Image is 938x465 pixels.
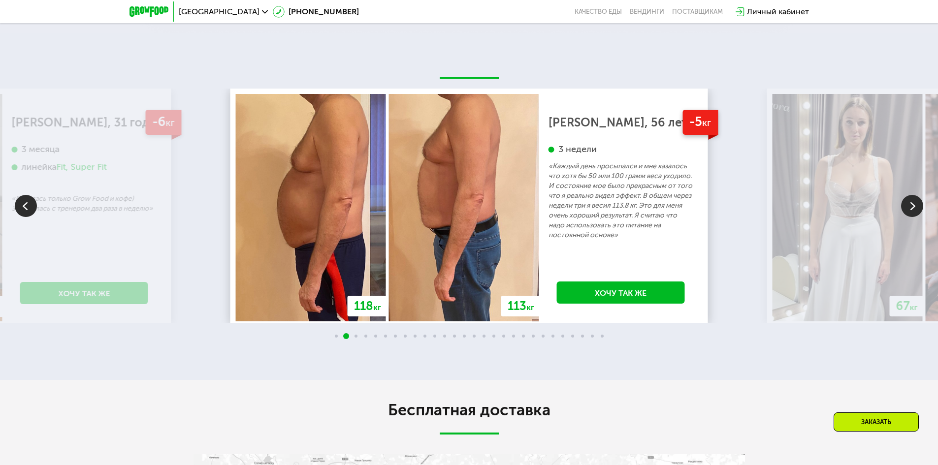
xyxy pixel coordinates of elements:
div: -6 [145,110,181,135]
a: Хочу так же [20,282,148,304]
div: 118 [348,296,388,316]
span: кг [373,303,381,312]
p: «Питалась только Grow Food и кофе) Занималась с тренером два раза в неделю» [12,194,157,214]
span: кг [910,303,918,312]
div: [PERSON_NAME], 31 год [12,118,157,127]
span: кг [526,303,534,312]
div: [PERSON_NAME], 56 лет [549,118,693,127]
h2: Бесплатная доставка [194,400,745,420]
div: 67 [890,296,924,316]
a: Хочу так же [557,281,685,304]
div: Fit, Super Fit [57,161,107,173]
div: 3 месяца [12,144,157,155]
span: [GEOGRAPHIC_DATA] [179,8,259,16]
img: Slide right [901,195,923,217]
div: линейка [12,161,157,173]
p: «Каждый день просыпался и мне казалось что хотя бы 50 или 100 грамм веса уходило. И состояние мое... [549,161,693,240]
div: 3 недели [549,144,693,155]
a: [PHONE_NUMBER] [273,6,359,18]
a: Вендинги [630,8,664,16]
div: 113 [501,296,541,316]
div: поставщикам [672,8,723,16]
div: Заказать [834,412,919,432]
span: кг [165,117,174,128]
div: Личный кабинет [747,6,809,18]
div: -5 [682,110,718,135]
a: Качество еды [575,8,622,16]
img: Slide left [15,195,37,217]
span: кг [702,117,711,128]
